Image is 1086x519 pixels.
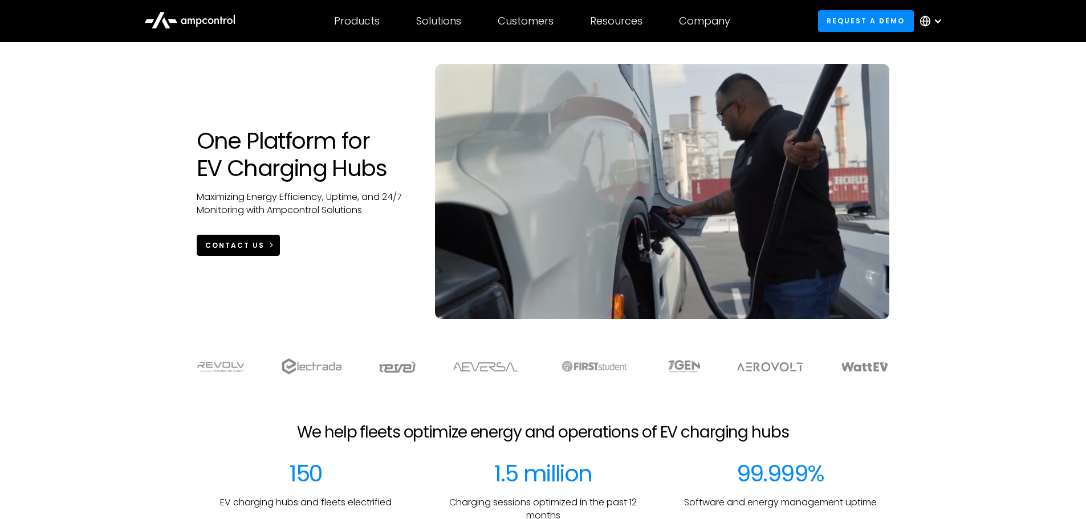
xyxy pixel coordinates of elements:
[197,235,280,256] a: CONTACT US
[220,496,392,509] p: EV charging hubs and fleets electrified
[590,15,642,27] div: Resources
[498,15,554,27] div: Customers
[205,240,265,251] div: CONTACT US
[197,191,413,216] p: Maximizing Energy Efficiency, Uptime, and 24/7 Monitoring with Ampcontrol Solutions
[494,460,592,487] div: 1.5 million
[289,460,322,487] div: 150
[416,15,461,27] div: Solutions
[679,15,730,27] div: Company
[334,15,380,27] div: Products
[737,460,824,487] div: 99.999%
[818,10,914,31] a: Request a demo
[297,423,788,442] h2: We help fleets optimize energy and operations of EV charging hubs
[282,358,341,374] img: electrada logo
[841,362,889,371] img: WattEV logo
[197,127,413,182] h1: One Platform for EV Charging Hubs
[684,496,877,509] p: Software and energy management uptime
[737,362,804,371] img: Aerovolt Logo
